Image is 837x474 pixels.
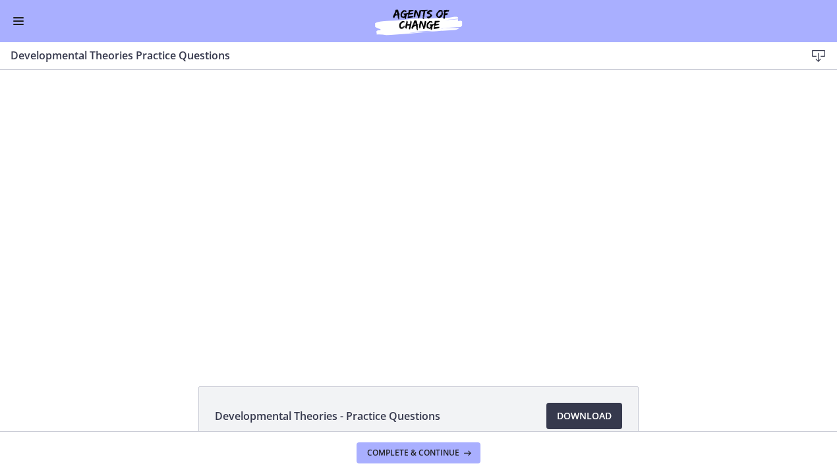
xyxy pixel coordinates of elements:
[11,13,26,29] button: Enable menu
[215,408,440,424] span: Developmental Theories - Practice Questions
[367,448,459,458] span: Complete & continue
[557,408,612,424] span: Download
[546,403,622,429] a: Download
[357,442,480,463] button: Complete & continue
[11,47,784,63] h3: Developmental Theories Practice Questions
[339,5,498,37] img: Agents of Change Social Work Test Prep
